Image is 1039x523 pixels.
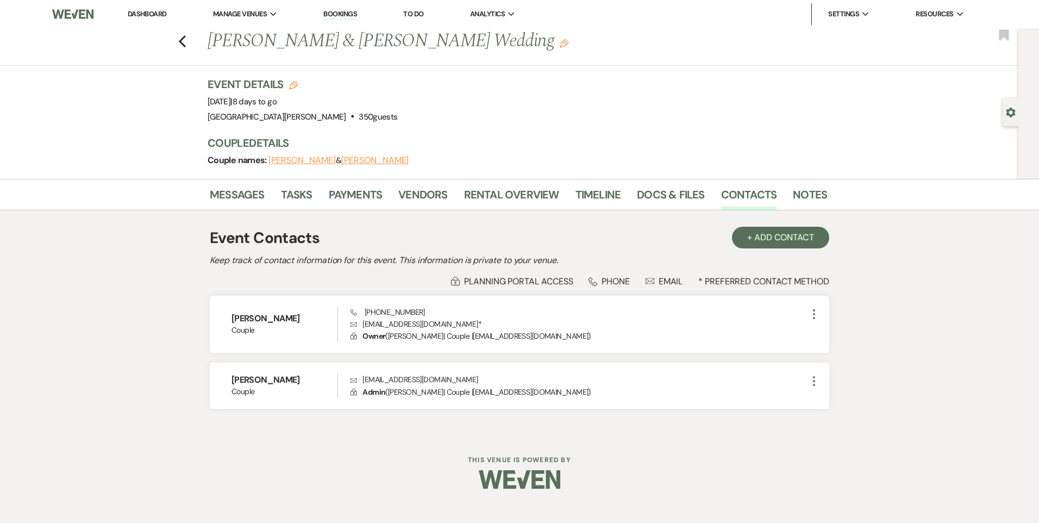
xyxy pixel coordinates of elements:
[213,9,267,20] span: Manage Venues
[646,276,683,287] div: Email
[350,330,808,342] p: ( [PERSON_NAME] | Couple | [EMAIL_ADDRESS][DOMAIN_NAME] )
[341,156,409,165] button: [PERSON_NAME]
[350,386,808,398] p: ( [PERSON_NAME] | Couple | [EMAIL_ADDRESS][DOMAIN_NAME] )
[398,186,447,210] a: Vendors
[329,186,383,210] a: Payments
[210,276,829,287] div: * Preferred Contact Method
[916,9,953,20] span: Resources
[323,9,357,20] a: Bookings
[479,460,560,499] img: Weven Logo
[362,387,385,397] span: Admin
[208,96,277,107] span: [DATE]
[589,276,630,287] div: Phone
[828,9,859,20] span: Settings
[208,154,268,166] span: Couple names:
[350,373,808,385] p: [EMAIL_ADDRESS][DOMAIN_NAME]
[793,186,827,210] a: Notes
[281,186,312,210] a: Tasks
[732,227,829,248] button: + Add Contact
[52,3,93,26] img: Weven Logo
[208,111,346,122] span: [GEOGRAPHIC_DATA][PERSON_NAME]
[350,318,808,330] p: [EMAIL_ADDRESS][DOMAIN_NAME] *
[464,186,559,210] a: Rental Overview
[210,186,265,210] a: Messages
[208,28,694,54] h1: [PERSON_NAME] & [PERSON_NAME] Wedding
[231,386,337,397] span: Couple
[210,227,320,250] h1: Event Contacts
[575,186,621,210] a: Timeline
[231,374,337,386] h6: [PERSON_NAME]
[128,9,167,18] a: Dashboard
[231,313,337,325] h6: [PERSON_NAME]
[208,77,397,92] h3: Event Details
[359,111,397,122] span: 350 guests
[470,9,505,20] span: Analytics
[231,325,337,336] span: Couple
[268,155,409,166] span: &
[268,156,336,165] button: [PERSON_NAME]
[1006,107,1016,117] button: Open lead details
[350,307,425,317] span: [PHONE_NUMBER]
[362,331,385,341] span: Owner
[637,186,704,210] a: Docs & Files
[560,38,568,48] button: Edit
[230,96,277,107] span: |
[403,9,423,18] a: To Do
[721,186,777,210] a: Contacts
[233,96,277,107] span: 8 days to go
[451,276,573,287] div: Planning Portal Access
[210,254,829,267] h2: Keep track of contact information for this event. This information is private to your venue.
[208,135,816,151] h3: Couple Details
